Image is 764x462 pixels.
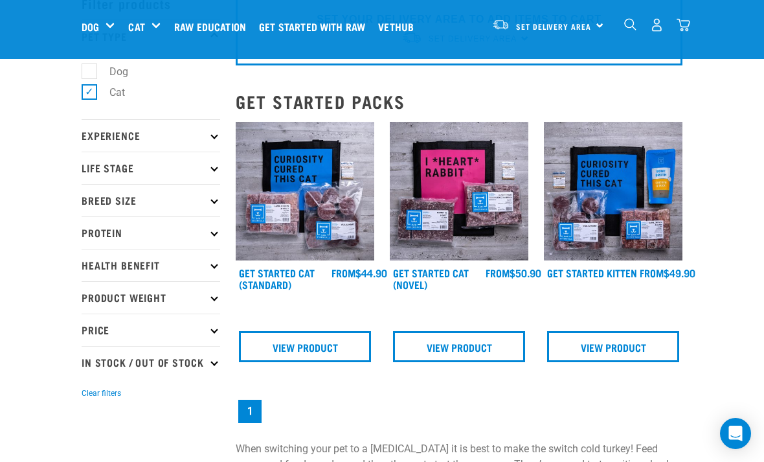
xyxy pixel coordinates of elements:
a: Vethub [375,1,423,52]
a: Get Started Kitten [547,270,637,275]
a: View Product [393,331,525,362]
a: Get Started Cat (Standard) [239,270,315,287]
p: Product Weight [82,281,220,314]
p: Health Benefit [82,249,220,281]
img: van-moving.png [492,19,510,30]
p: In Stock / Out Of Stock [82,346,220,378]
p: Price [82,314,220,346]
img: NSP Kitten Update [544,122,682,260]
img: home-icon@2x.png [677,18,690,32]
p: Breed Size [82,184,220,216]
p: Life Stage [82,152,220,184]
h2: Get Started Packs [236,91,682,111]
a: Dog [82,19,99,34]
span: FROM [331,270,355,275]
img: Assortment Of Raw Essential Products For Cats Including, Blue And Black Tote Bag With "Curiosity ... [236,122,374,260]
div: $44.90 [331,267,387,279]
nav: pagination [236,397,682,426]
a: View Product [239,331,371,362]
img: home-icon-1@2x.png [624,18,636,30]
a: Page 1 [238,400,262,423]
a: Get Started Cat (Novel) [393,270,469,287]
a: Raw Education [171,1,256,52]
p: Protein [82,216,220,249]
div: $49.90 [640,267,695,279]
a: Get started with Raw [256,1,375,52]
div: $50.90 [486,267,541,279]
img: Assortment Of Raw Essential Products For Cats Including, Pink And Black Tote Bag With "I *Heart* ... [390,122,528,260]
label: Cat [89,84,130,100]
p: Experience [82,119,220,152]
a: Cat [128,19,144,34]
button: Clear filters [82,387,121,399]
label: Dog [89,64,133,80]
a: View Product [547,331,679,362]
span: FROM [640,270,664,275]
span: Set Delivery Area [516,24,591,29]
img: user.png [650,18,664,32]
span: FROM [486,270,510,275]
div: Open Intercom Messenger [720,418,751,449]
